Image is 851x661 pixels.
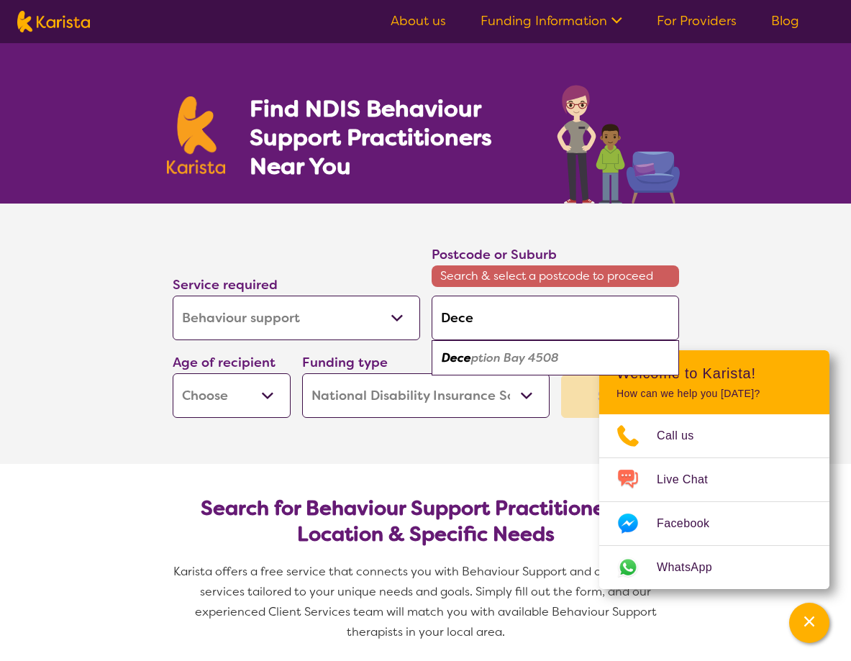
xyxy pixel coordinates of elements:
img: Karista logo [167,96,226,174]
a: For Providers [657,12,737,29]
label: Funding type [302,354,388,371]
em: ption Bay 4508 [471,350,559,365]
span: Call us [657,425,711,447]
div: Channel Menu [599,350,829,589]
h2: Search for Behaviour Support Practitioners by Location & Specific Needs [184,496,668,547]
h1: Find NDIS Behaviour Support Practitioners Near You [250,94,528,181]
input: Type [432,296,679,340]
ul: Choose channel [599,414,829,589]
a: Web link opens in a new tab. [599,546,829,589]
div: Deception Bay 4508 [439,345,672,372]
label: Service required [173,276,278,293]
em: Dece [442,350,471,365]
p: Karista offers a free service that connects you with Behaviour Support and other disability servi... [167,562,685,642]
button: Channel Menu [789,603,829,643]
p: How can we help you [DATE]? [616,388,812,400]
h2: Welcome to Karista! [616,365,812,382]
img: behaviour-support [553,78,685,204]
a: Funding Information [481,12,622,29]
a: About us [391,12,446,29]
label: Postcode or Suburb [432,246,557,263]
label: Age of recipient [173,354,276,371]
a: Blog [771,12,799,29]
span: Search & select a postcode to proceed [432,265,679,287]
span: Live Chat [657,469,725,491]
span: Facebook [657,513,727,534]
img: Karista logo [17,11,90,32]
span: WhatsApp [657,557,729,578]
